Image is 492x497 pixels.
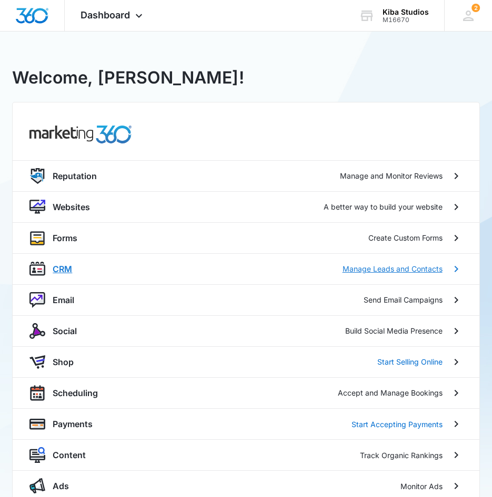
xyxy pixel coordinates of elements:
a: websiteWebsitesA better way to build your website [13,191,479,222]
p: Monitor Ads [400,481,443,492]
p: Email [53,294,74,306]
p: Payments [53,418,93,430]
p: Start Accepting Payments [352,419,443,430]
p: Manage and Monitor Reviews [340,170,443,181]
p: Reputation [53,170,97,182]
a: formsFormsCreate Custom Forms [13,222,479,253]
img: content [29,447,45,463]
p: Websites [53,201,90,213]
img: reputation [29,168,45,184]
img: website [29,199,45,215]
a: schedulingSchedulingAccept and Manage Bookings [13,377,479,409]
span: Dashboard [81,9,130,20]
div: account name [383,8,429,16]
p: A better way to build your website [324,201,443,212]
p: Content [53,449,86,461]
img: scheduling [29,385,45,401]
img: nurture [29,292,45,308]
p: Create Custom Forms [368,232,443,243]
a: crmCRMManage Leads and Contacts [13,253,479,284]
p: CRM [53,263,72,275]
a: reputationReputationManage and Monitor Reviews [13,160,479,191]
img: ads [29,478,45,494]
p: Manage Leads and Contacts [343,263,443,274]
p: Scheduling [53,387,98,399]
p: Accept and Manage Bookings [338,387,443,398]
div: account id [383,16,429,24]
img: shopApp [29,354,45,370]
p: Forms [53,232,77,244]
p: Send Email Campaigns [364,294,443,305]
h1: Welcome, [PERSON_NAME]! [12,65,244,90]
a: nurtureEmailSend Email Campaigns [13,284,479,315]
p: Build Social Media Presence [345,325,443,336]
a: socialSocialBuild Social Media Presence [13,315,479,346]
p: Shop [53,356,74,368]
p: Start Selling Online [377,356,443,367]
img: social [29,323,45,339]
a: shopAppShopStart Selling Online [13,346,479,377]
a: paymentsPaymentsStart Accepting Payments [13,408,479,439]
p: Track Organic Rankings [360,450,443,461]
p: Social [53,325,77,337]
span: 2 [471,4,480,12]
p: Ads [53,480,69,492]
img: common.products.marketing.title [29,126,132,143]
a: contentContentTrack Organic Rankings [13,439,479,470]
img: payments [29,416,45,432]
img: forms [29,230,45,246]
img: crm [29,261,45,277]
div: notifications count [471,4,480,12]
